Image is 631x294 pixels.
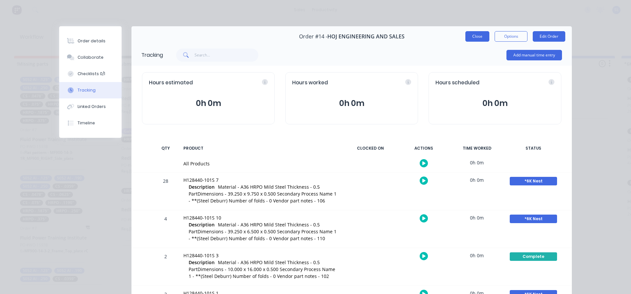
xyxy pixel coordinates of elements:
span: HOJ ENGINEERING AND SALES [327,33,405,40]
div: 4 [156,211,175,248]
button: Close [465,31,489,42]
div: H128440-101S 10 [183,214,338,221]
button: Collaborate [59,49,122,66]
div: H128440-101S 7 [183,177,338,183]
div: Complete [510,252,557,261]
span: Description [189,221,215,228]
div: *6K Nest [510,177,557,185]
div: Tracking [141,51,163,59]
div: TIME WORKED [452,141,502,155]
div: 2 [156,249,175,285]
span: Material - A36 HRPO Mild Steel Thickness - 0.5 PartDimensions - 39.250 x 6.500 x 0.500 Secondary ... [189,221,337,241]
div: ACTIONS [399,141,448,155]
span: Material - A36 HRPO Mild Steel Thickness - 0.5 PartDimensions - 39.250 x 9.750 x 0.500 Secondary ... [189,184,337,204]
button: Add manual time entry [506,50,562,60]
div: Tracking [78,87,96,93]
div: Checklists 0/1 [78,71,105,77]
div: All Products [183,160,338,167]
span: Material - A36 HRPO Mild Steel Thickness - 0.5 PartDimensions - 10.000 x 16.000 x 0.500 Secondary... [189,259,335,279]
div: 0h 0m [452,248,502,263]
span: Description [189,183,215,190]
div: H128440-101S 3 [183,252,338,259]
div: STATUS [505,141,561,155]
span: Hours scheduled [435,79,479,87]
button: Tracking [59,82,122,98]
button: Linked Orders [59,98,122,115]
div: 0h 0m [452,210,502,225]
div: Linked Orders [78,104,106,110]
div: 0h 0m [452,155,502,170]
div: Collaborate [78,54,104,60]
button: Timeline [59,115,122,131]
span: Order #14 - [299,33,327,40]
div: PRODUCT [179,141,342,155]
button: Complete [509,252,557,261]
div: CLOCKED ON [346,141,395,155]
div: *6K Nest [510,215,557,223]
button: 0h 0m [435,97,554,110]
input: Search... [195,49,259,62]
span: Hours worked [292,79,328,87]
button: Order details [59,33,122,49]
div: Timeline [78,120,95,126]
button: 0h 0m [292,97,411,110]
button: Options [495,31,527,42]
div: 28 [156,174,175,210]
span: Hours estimated [149,79,193,87]
div: QTY [156,141,175,155]
button: Checklists 0/1 [59,66,122,82]
button: *6K Nest [509,177,557,186]
div: Order details [78,38,105,44]
button: Edit Order [533,31,565,42]
button: 0h 0m [149,97,268,110]
button: *6K Nest [509,214,557,223]
span: Description [189,259,215,266]
div: 0h 0m [452,173,502,187]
